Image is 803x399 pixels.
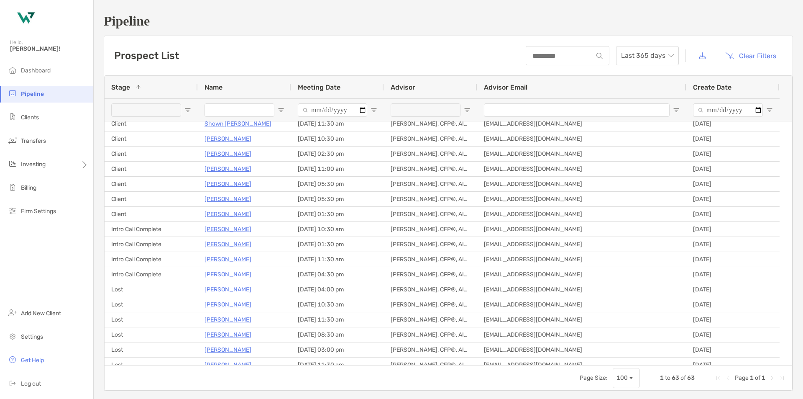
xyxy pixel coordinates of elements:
[384,267,477,282] div: [PERSON_NAME], CFP®, AIF®, CRPC™
[291,192,384,206] div: [DATE] 05:30 pm
[8,331,18,341] img: settings icon
[766,107,773,113] button: Open Filter Menu
[686,207,780,221] div: [DATE]
[105,237,198,252] div: Intro Call Complete
[384,207,477,221] div: [PERSON_NAME], CFP®, AIF®, CRPC™
[621,46,674,65] span: Last 365 days
[291,207,384,221] div: [DATE] 01:30 pm
[686,342,780,357] div: [DATE]
[477,147,686,161] div: [EMAIL_ADDRESS][DOMAIN_NAME]
[21,357,44,364] span: Get Help
[21,90,44,98] span: Pipeline
[105,358,198,372] div: Lost
[477,252,686,267] div: [EMAIL_ADDRESS][DOMAIN_NAME]
[205,254,251,265] a: [PERSON_NAME]
[105,252,198,267] div: Intro Call Complete
[105,116,198,131] div: Client
[686,327,780,342] div: [DATE]
[477,342,686,357] div: [EMAIL_ADDRESS][DOMAIN_NAME]
[291,131,384,146] div: [DATE] 10:30 am
[205,164,251,174] p: [PERSON_NAME]
[21,184,36,191] span: Billing
[291,312,384,327] div: [DATE] 11:30 am
[686,358,780,372] div: [DATE]
[484,103,670,117] input: Advisor Email Filter Input
[616,374,628,381] div: 100
[205,345,251,355] p: [PERSON_NAME]
[686,312,780,327] div: [DATE]
[205,329,251,340] a: [PERSON_NAME]
[105,297,198,312] div: Lost
[105,267,198,282] div: Intro Call Complete
[477,327,686,342] div: [EMAIL_ADDRESS][DOMAIN_NAME]
[114,50,179,62] h3: Prospect List
[291,267,384,282] div: [DATE] 04:30 pm
[205,360,251,370] p: [PERSON_NAME]
[384,358,477,372] div: [PERSON_NAME], CFP®, AIF®, CRPC™
[8,182,18,192] img: billing icon
[205,284,251,295] a: [PERSON_NAME]
[477,162,686,176] div: [EMAIL_ADDRESS][DOMAIN_NAME]
[686,116,780,131] div: [DATE]
[762,374,765,381] span: 1
[298,83,340,91] span: Meeting Date
[477,237,686,252] div: [EMAIL_ADDRESS][DOMAIN_NAME]
[8,159,18,169] img: investing icon
[21,137,46,144] span: Transfers
[21,114,39,121] span: Clients
[686,192,780,206] div: [DATE]
[384,147,477,161] div: [PERSON_NAME], CFP®, AIF®, CRPC™
[205,149,251,159] a: [PERSON_NAME]
[477,177,686,191] div: [EMAIL_ADDRESS][DOMAIN_NAME]
[8,88,18,98] img: pipeline icon
[384,327,477,342] div: [PERSON_NAME], CFP®, AIF®, CRPC™
[205,103,274,117] input: Name Filter Input
[205,224,251,234] a: [PERSON_NAME]
[8,308,18,318] img: add_new_client icon
[477,267,686,282] div: [EMAIL_ADDRESS][DOMAIN_NAME]
[384,131,477,146] div: [PERSON_NAME], CFP®, AIF®, CRPC™
[613,368,640,388] div: Page Size
[384,222,477,237] div: [PERSON_NAME], CFP®, AIF®, CRPC™
[291,358,384,372] div: [DATE] 11:30 am
[21,161,46,168] span: Investing
[291,116,384,131] div: [DATE] 11:30 am
[715,375,721,381] div: First Page
[291,342,384,357] div: [DATE] 03:00 pm
[205,118,271,129] p: Shown [PERSON_NAME]
[477,282,686,297] div: [EMAIL_ADDRESS][DOMAIN_NAME]
[686,267,780,282] div: [DATE]
[10,45,88,52] span: [PERSON_NAME]!
[291,162,384,176] div: [DATE] 11:00 am
[205,194,251,204] p: [PERSON_NAME]
[686,177,780,191] div: [DATE]
[686,252,780,267] div: [DATE]
[686,162,780,176] div: [DATE]
[686,147,780,161] div: [DATE]
[205,299,251,310] a: [PERSON_NAME]
[779,375,785,381] div: Last Page
[672,374,679,381] span: 63
[105,147,198,161] div: Client
[205,239,251,250] a: [PERSON_NAME]
[384,162,477,176] div: [PERSON_NAME], CFP®, AIF®, CRPC™
[291,147,384,161] div: [DATE] 02:30 pm
[105,327,198,342] div: Lost
[105,177,198,191] div: Client
[8,378,18,388] img: logout icon
[205,134,251,144] p: [PERSON_NAME]
[384,252,477,267] div: [PERSON_NAME], CFP®, AIF®, CRPC™
[735,374,749,381] span: Page
[660,374,664,381] span: 1
[291,252,384,267] div: [DATE] 11:30 am
[384,282,477,297] div: [PERSON_NAME], CFP®, AIF®, CRPC™
[384,312,477,327] div: [PERSON_NAME], CFP®, AIF®, CRPC™
[384,237,477,252] div: [PERSON_NAME], CFP®, AIF®, CRPC™
[391,83,415,91] span: Advisor
[384,177,477,191] div: [PERSON_NAME], CFP®, AIF®, CRPC™
[105,342,198,357] div: Lost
